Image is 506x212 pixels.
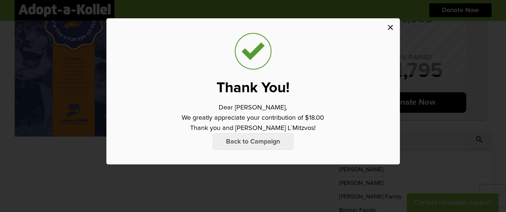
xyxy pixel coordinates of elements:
[190,123,316,133] p: Thank you and [PERSON_NAME] L`Mitzvos!
[386,23,395,32] i: close
[216,81,290,95] p: Thank You!
[235,33,272,70] img: check_trans_bg.png
[213,133,294,150] p: Back to Campaign
[219,103,287,113] p: Dear [PERSON_NAME],
[182,113,324,123] p: We greatly appreciate your contribution of $18.00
